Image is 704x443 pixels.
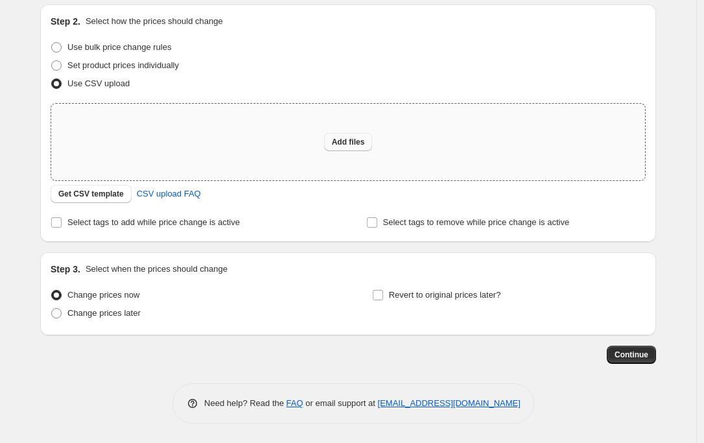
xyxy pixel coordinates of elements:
[332,137,365,147] span: Add files
[615,350,648,360] span: Continue
[137,187,201,200] span: CSV upload FAQ
[378,398,521,408] a: [EMAIL_ADDRESS][DOMAIN_NAME]
[324,133,373,151] button: Add files
[86,15,223,28] p: Select how the prices should change
[67,42,171,52] span: Use bulk price change rules
[67,60,179,70] span: Set product prices individually
[86,263,228,276] p: Select when the prices should change
[67,217,240,227] span: Select tags to add while price change is active
[383,217,570,227] span: Select tags to remove while price change is active
[51,15,80,28] h2: Step 2.
[51,263,80,276] h2: Step 3.
[204,398,287,408] span: Need help? Read the
[58,189,124,199] span: Get CSV template
[67,290,139,300] span: Change prices now
[51,185,132,203] button: Get CSV template
[303,398,378,408] span: or email support at
[67,308,141,318] span: Change prices later
[389,290,501,300] span: Revert to original prices later?
[129,184,209,204] a: CSV upload FAQ
[607,346,656,364] button: Continue
[287,398,303,408] a: FAQ
[67,78,130,88] span: Use CSV upload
